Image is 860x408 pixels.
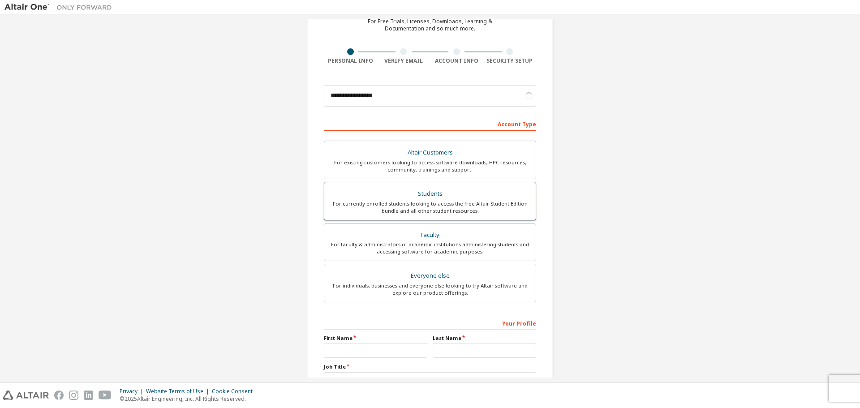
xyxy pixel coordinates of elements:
div: Faculty [330,229,530,241]
div: For Free Trials, Licenses, Downloads, Learning & Documentation and so much more. [368,18,492,32]
div: Website Terms of Use [146,388,212,395]
p: © 2025 Altair Engineering, Inc. All Rights Reserved. [120,395,258,403]
div: For existing customers looking to access software downloads, HPC resources, community, trainings ... [330,159,530,173]
div: For currently enrolled students looking to access the free Altair Student Edition bundle and all ... [330,200,530,215]
img: instagram.svg [69,391,78,400]
img: linkedin.svg [84,391,93,400]
img: altair_logo.svg [3,391,49,400]
div: Account Info [430,57,483,64]
div: Verify Email [377,57,430,64]
img: facebook.svg [54,391,64,400]
div: Everyone else [330,270,530,282]
img: Altair One [4,3,116,12]
img: youtube.svg [99,391,112,400]
label: Job Title [324,363,536,370]
div: Cookie Consent [212,388,258,395]
div: Personal Info [324,57,377,64]
div: Privacy [120,388,146,395]
label: First Name [324,335,427,342]
div: Your Profile [324,316,536,330]
div: Altair Customers [330,146,530,159]
div: Security Setup [483,57,537,64]
div: Account Type [324,116,536,131]
div: Students [330,188,530,200]
div: For faculty & administrators of academic institutions administering students and accessing softwa... [330,241,530,255]
div: For individuals, businesses and everyone else looking to try Altair software and explore our prod... [330,282,530,296]
label: Last Name [433,335,536,342]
